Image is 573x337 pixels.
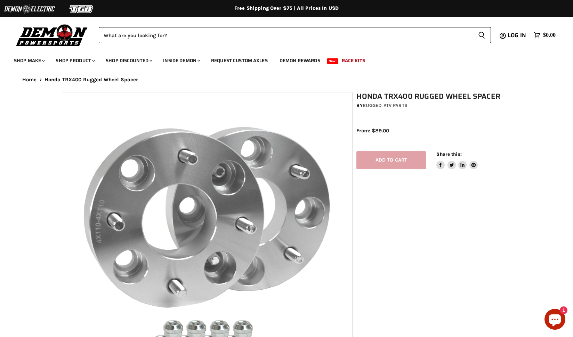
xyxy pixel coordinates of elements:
inbox-online-store-chat: Shopify online store chat [542,309,567,331]
a: Shop Product [50,54,99,68]
span: Honda TRX400 Rugged Wheel Spacer [45,77,138,83]
a: Home [22,77,37,83]
a: Demon Rewards [274,54,325,68]
aside: Share this: [436,151,478,170]
h1: Honda TRX400 Rugged Wheel Spacer [356,92,515,101]
span: Log in [508,31,526,40]
button: Search [473,27,491,43]
a: Inside Demon [158,54,204,68]
img: Demon Electric Logo 2 [3,2,56,16]
a: $0.00 [530,30,559,40]
div: by [356,102,515,109]
a: Shop Discounted [100,54,156,68]
img: TGB Logo 2 [56,2,108,16]
img: Demon Powersports [14,23,90,47]
span: $0.00 [543,32,556,39]
input: Search [99,27,473,43]
ul: Main menu [9,51,554,68]
a: Race Kits [337,54,370,68]
form: Product [99,27,491,43]
nav: Breadcrumbs [8,77,565,83]
div: Free Shipping Over $75 | All Prices In USD [8,5,565,11]
span: From: $89.00 [356,128,389,134]
a: Shop Make [9,54,49,68]
a: Log in [505,32,530,39]
span: New! [327,58,339,64]
a: Rugged ATV Parts [363,102,407,108]
a: Request Custom Axles [206,54,273,68]
span: Share this: [436,151,461,157]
